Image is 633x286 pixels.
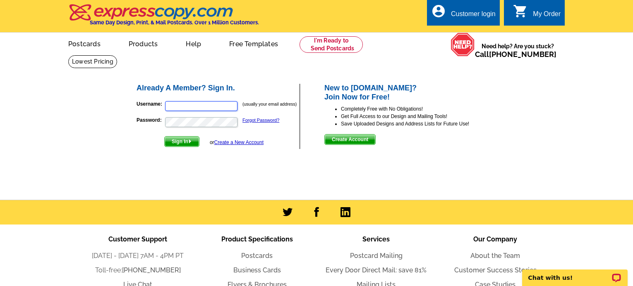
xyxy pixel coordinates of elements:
[173,33,214,53] a: Help
[188,139,192,143] img: button-next-arrow-white.png
[451,33,475,57] img: help
[475,50,556,59] span: Call
[233,266,281,274] a: Business Cards
[513,9,561,19] a: shopping_cart My Order
[533,10,561,22] div: My Order
[137,116,164,124] label: Password:
[241,252,273,260] a: Postcards
[78,251,197,261] li: [DATE] - [DATE] 7AM - 4PM PT
[115,33,171,53] a: Products
[137,100,164,108] label: Username:
[164,136,199,147] button: Sign In
[325,135,375,144] span: Create Account
[108,235,167,243] span: Customer Support
[475,42,561,59] span: Need help? Are you stuck?
[470,252,520,260] a: About the Team
[326,266,427,274] a: Every Door Direct Mail: save 81%
[242,118,279,123] a: Forgot Password?
[55,33,114,53] a: Postcards
[451,10,496,22] div: Customer login
[68,10,259,26] a: Same Day Design, Print, & Mail Postcards. Over 1 Million Customers.
[216,33,291,53] a: Free Templates
[489,50,556,59] a: [PHONE_NUMBER]
[362,235,390,243] span: Services
[350,252,403,260] a: Postcard Mailing
[431,9,496,19] a: account_circle Customer login
[165,137,199,147] span: Sign In
[341,105,498,113] li: Completely Free with No Obligations!
[122,266,181,274] a: [PHONE_NUMBER]
[513,4,528,19] i: shopping_cart
[210,139,264,146] div: or
[341,113,498,120] li: Get Full Access to our Design and Mailing Tools!
[517,260,633,286] iframe: LiveChat chat widget
[324,134,376,145] button: Create Account
[473,235,517,243] span: Our Company
[214,139,264,145] a: Create a New Account
[78,265,197,275] li: Toll-free:
[137,84,299,93] h2: Already A Member? Sign In.
[90,19,259,26] h4: Same Day Design, Print, & Mail Postcards. Over 1 Million Customers.
[242,102,297,106] small: (usually your email address)
[454,266,537,274] a: Customer Success Stories
[341,120,498,128] li: Save Uploaded Designs and Address Lists for Future Use!
[431,4,446,19] i: account_circle
[221,235,293,243] span: Product Specifications
[324,84,498,102] h2: New to [DOMAIN_NAME]? Join Now for Free!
